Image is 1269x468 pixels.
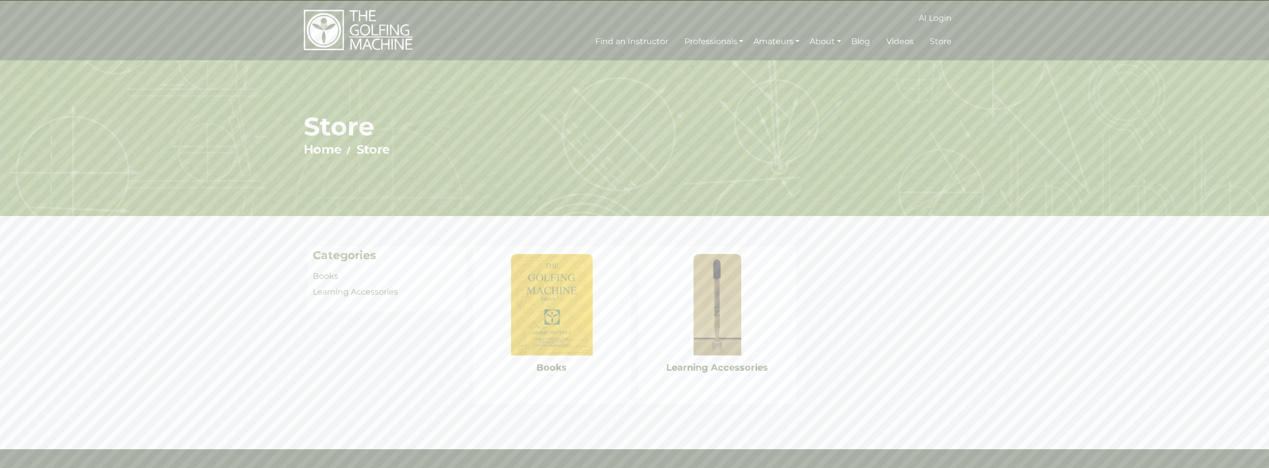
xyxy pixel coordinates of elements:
a: Learning Accessories [313,287,398,297]
a: Home [304,142,342,157]
h4: Categories [313,249,460,262]
h1: Store [304,111,965,142]
a: Find an Instructor [593,32,671,51]
span: AI Login [919,13,952,23]
a: Books [313,271,338,281]
span: Store [930,37,952,46]
a: About [807,32,844,51]
span: Blog [851,37,870,46]
a: Amateurs [751,32,802,51]
a: Store [356,142,390,157]
a: Professionals [682,32,746,51]
a: Store [927,32,954,51]
a: Blog [849,32,873,51]
span: Videos [886,37,914,46]
a: Books [536,362,567,373]
a: AI Login [916,9,954,27]
a: Videos [884,32,916,51]
a: Learning Accessories [666,362,768,373]
span: Find an Instructor [595,37,668,46]
img: The Golfing Machine [304,9,413,51]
